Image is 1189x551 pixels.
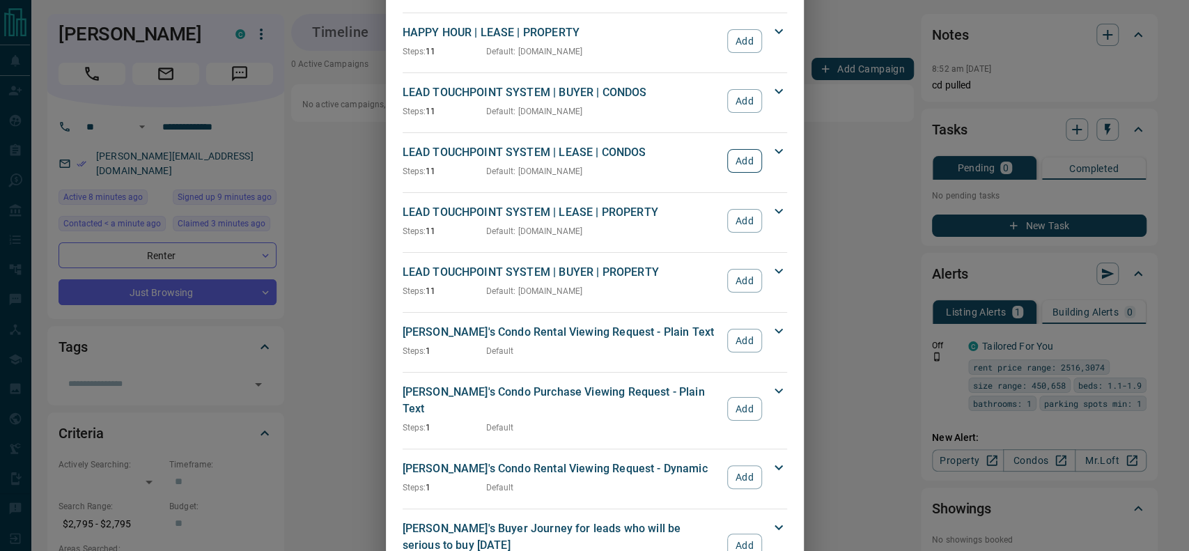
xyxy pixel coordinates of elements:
[403,201,787,240] div: LEAD TOUCHPOINT SYSTEM | LEASE | PROPERTYSteps:11Default: [DOMAIN_NAME]Add
[403,460,721,477] p: [PERSON_NAME]'s Condo Rental Viewing Request - Dynamic
[727,89,761,113] button: Add
[486,165,583,178] p: Default : [DOMAIN_NAME]
[727,397,761,421] button: Add
[727,465,761,489] button: Add
[403,261,787,300] div: LEAD TOUCHPOINT SYSTEM | BUYER | PROPERTYSteps:11Default: [DOMAIN_NAME]Add
[403,421,486,434] p: 1
[727,269,761,293] button: Add
[727,29,761,53] button: Add
[403,141,787,180] div: LEAD TOUCHPOINT SYSTEM | LEASE | CONDOSSteps:11Default: [DOMAIN_NAME]Add
[403,225,486,238] p: 11
[403,84,721,101] p: LEAD TOUCHPOINT SYSTEM | BUYER | CONDOS
[403,24,721,41] p: HAPPY HOUR | LEASE | PROPERTY
[486,481,514,494] p: Default
[403,82,787,121] div: LEAD TOUCHPOINT SYSTEM | BUYER | CONDOSSteps:11Default: [DOMAIN_NAME]Add
[486,421,514,434] p: Default
[403,286,426,296] span: Steps:
[403,144,721,161] p: LEAD TOUCHPOINT SYSTEM | LEASE | CONDOS
[403,324,721,341] p: [PERSON_NAME]'s Condo Rental Viewing Request - Plain Text
[486,225,583,238] p: Default : [DOMAIN_NAME]
[403,166,426,176] span: Steps:
[403,204,721,221] p: LEAD TOUCHPOINT SYSTEM | LEASE | PROPERTY
[486,45,583,58] p: Default : [DOMAIN_NAME]
[727,209,761,233] button: Add
[727,329,761,352] button: Add
[403,346,426,356] span: Steps:
[403,458,787,497] div: [PERSON_NAME]'s Condo Rental Viewing Request - DynamicSteps:1DefaultAdd
[403,107,426,116] span: Steps:
[403,45,486,58] p: 11
[727,149,761,173] button: Add
[403,226,426,236] span: Steps:
[403,47,426,56] span: Steps:
[486,345,514,357] p: Default
[403,345,486,357] p: 1
[486,285,583,297] p: Default : [DOMAIN_NAME]
[403,165,486,178] p: 11
[403,381,787,437] div: [PERSON_NAME]'s Condo Purchase Viewing Request - Plain TextSteps:1DefaultAdd
[403,105,486,118] p: 11
[486,105,583,118] p: Default : [DOMAIN_NAME]
[403,483,426,492] span: Steps:
[403,481,486,494] p: 1
[403,285,486,297] p: 11
[403,264,721,281] p: LEAD TOUCHPOINT SYSTEM | BUYER | PROPERTY
[403,22,787,61] div: HAPPY HOUR | LEASE | PROPERTYSteps:11Default: [DOMAIN_NAME]Add
[403,423,426,433] span: Steps:
[403,384,721,417] p: [PERSON_NAME]'s Condo Purchase Viewing Request - Plain Text
[403,321,787,360] div: [PERSON_NAME]'s Condo Rental Viewing Request - Plain TextSteps:1DefaultAdd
